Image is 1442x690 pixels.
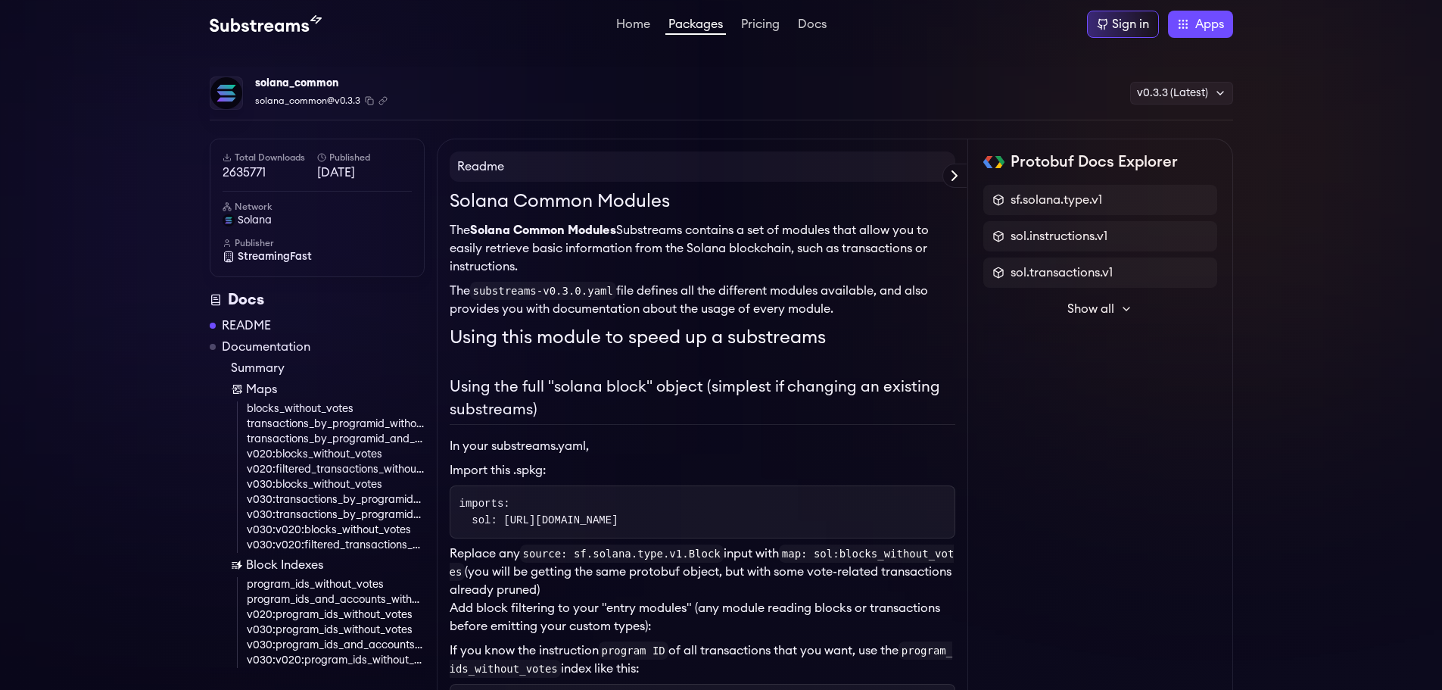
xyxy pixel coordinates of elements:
a: v030:v020:blocks_without_votes [247,523,425,538]
a: v020:program_ids_without_votes [247,607,425,623]
span: Show all [1067,300,1114,318]
h6: Publisher [223,237,412,249]
img: solana [223,214,235,226]
a: Docs [795,18,830,33]
code: program_ids_without_votes [450,642,953,678]
strong: Solana Common Modules [470,224,616,236]
a: Block Indexes [231,556,425,574]
code: imports: sol: [URL][DOMAIN_NAME] [459,498,618,526]
span: sol.instructions.v1 [1011,227,1107,245]
a: transactions_by_programid_without_votes [247,417,425,432]
code: substreams-v0.3.0.yaml [470,282,616,300]
h1: Solana Common Modules [450,188,955,215]
a: Packages [665,18,726,35]
h6: Network [223,201,412,213]
span: Apps [1195,15,1224,33]
p: In your substreams.yaml, [450,437,955,455]
span: StreamingFast [238,249,312,264]
a: StreamingFast [223,249,412,264]
span: sol.transactions.v1 [1011,264,1113,282]
a: v030:transactions_by_programid_without_votes [247,492,425,507]
a: Documentation [222,338,310,356]
code: source: sf.solana.type.v1.Block [520,545,724,563]
div: Docs [210,289,425,311]
a: v030:v020:program_ids_without_votes [247,653,425,668]
span: solana_common@v0.3.3 [255,94,360,108]
p: The Substreams contains a set of modules that allow you to easily retrieve basic information from... [450,221,955,276]
a: transactions_by_programid_and_account_without_votes [247,432,425,447]
a: Maps [231,380,425,398]
h6: Total Downloads [223,151,317,164]
img: Block Index icon [231,559,243,571]
div: solana_common [255,73,388,94]
li: Import this .spkg: [450,461,955,479]
a: v020:filtered_transactions_without_votes [247,462,425,477]
p: The file defines all the different modules available, and also provides you with documentation ab... [450,282,955,318]
p: Replace any input with (you will be getting the same protobuf object, but with some vote-related ... [450,545,955,599]
img: Substream's logo [210,15,322,33]
a: program_ids_and_accounts_without_votes [247,592,425,607]
p: Add block filtering to your "entry modules" (any module reading blocks or transactions before emi... [450,599,955,635]
h6: Published [317,151,412,164]
a: v030:transactions_by_programid_and_account_without_votes [247,507,425,523]
a: Home [613,18,653,33]
h4: Readme [450,151,955,182]
a: v030:blocks_without_votes [247,477,425,492]
a: README [222,317,271,335]
img: Map icon [231,383,243,395]
h2: Using the full "solana block" object (simplest if changing an existing substreams) [450,376,955,425]
a: v030:v020:filtered_transactions_without_votes [247,538,425,553]
span: [DATE] [317,164,412,182]
h2: Protobuf Docs Explorer [1011,151,1178,173]
div: v0.3.3 (Latest) [1130,82,1233,105]
span: sf.solana.type.v1 [1011,191,1102,209]
a: solana [223,213,412,228]
a: Summary [231,359,425,377]
button: Copy package name and version [365,96,374,105]
a: blocks_without_votes [247,401,425,417]
a: Pricing [738,18,783,33]
img: Protobuf [983,156,1005,168]
a: program_ids_without_votes [247,577,425,592]
a: Sign in [1087,11,1159,38]
a: v030:program_ids_without_votes [247,623,425,638]
p: If you know the instruction of all transactions that you want, use the index like this: [450,642,955,678]
code: program ID [599,642,668,660]
span: 2635771 [223,164,317,182]
img: Package Logo [210,77,242,109]
a: v020:blocks_without_votes [247,447,425,462]
h1: Using this module to speed up a substreams [450,324,955,351]
button: Copy .spkg link to clipboard [378,96,388,105]
button: Show all [983,294,1217,324]
div: Sign in [1112,15,1149,33]
span: solana [238,213,272,228]
code: map: sol:blocks_without_votes [450,545,955,581]
a: v030:program_ids_and_accounts_without_votes [247,638,425,653]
